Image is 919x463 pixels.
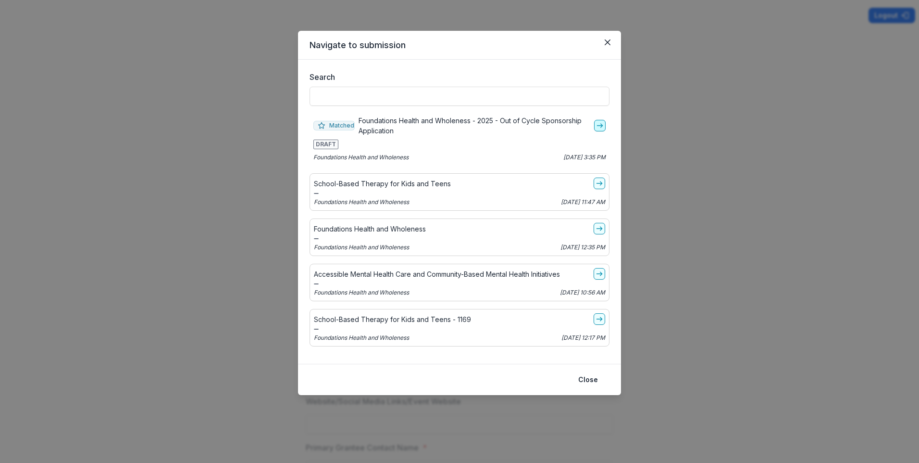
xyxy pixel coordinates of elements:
[313,140,338,149] span: DRAFT
[314,243,409,252] p: Foundations Health and Wholeness
[561,198,605,206] p: [DATE] 11:47 AM
[314,334,409,342] p: Foundations Health and Wholeness
[563,153,606,162] p: [DATE] 3:35 PM
[600,35,615,50] button: Close
[594,268,605,280] a: go-to
[314,314,471,324] p: School-Based Therapy for Kids and Teens - 1169
[594,120,606,131] a: go-to
[314,288,409,297] p: Foundations Health and Wholeness
[314,224,426,234] p: Foundations Health and Wholeness
[560,243,605,252] p: [DATE] 12:35 PM
[314,179,451,189] p: School-Based Therapy for Kids and Teens
[561,334,605,342] p: [DATE] 12:17 PM
[298,31,621,60] header: Navigate to submission
[359,116,590,136] p: Foundations Health and Wholeness - 2025 - Out of Cycle Sponsorship Application
[310,71,604,83] label: Search
[313,121,355,130] span: Matched
[594,223,605,234] a: go-to
[560,288,605,297] p: [DATE] 10:56 AM
[313,153,409,162] p: Foundations Health and Wholeness
[314,198,409,206] p: Foundations Health and Wholeness
[572,372,604,387] button: Close
[594,313,605,325] a: go-to
[314,269,560,279] p: Accessible Mental Health Care and Community-Based Mental Health Initiatives
[594,178,605,189] a: go-to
